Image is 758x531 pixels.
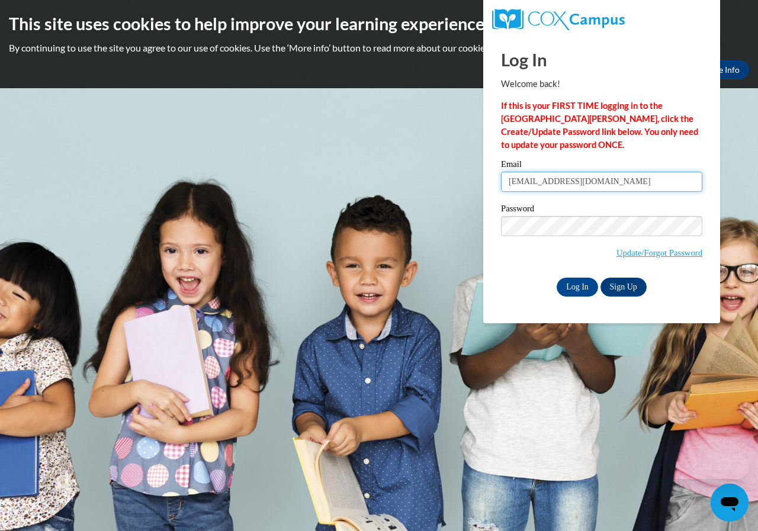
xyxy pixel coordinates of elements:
[501,160,702,172] label: Email
[501,101,698,150] strong: If this is your FIRST TIME logging in to the [GEOGRAPHIC_DATA][PERSON_NAME], click the Create/Upd...
[693,60,749,79] a: More Info
[501,204,702,216] label: Password
[600,278,647,297] a: Sign Up
[501,47,702,72] h1: Log In
[9,12,749,36] h2: This site uses cookies to help improve your learning experience.
[501,78,702,91] p: Welcome back!
[557,278,598,297] input: Log In
[656,453,749,479] iframe: Message from company
[9,41,749,54] p: By continuing to use the site you agree to our use of cookies. Use the ‘More info’ button to read...
[492,9,625,30] img: COX Campus
[616,248,702,258] a: Update/Forgot Password
[711,484,749,522] iframe: Button to launch messaging window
